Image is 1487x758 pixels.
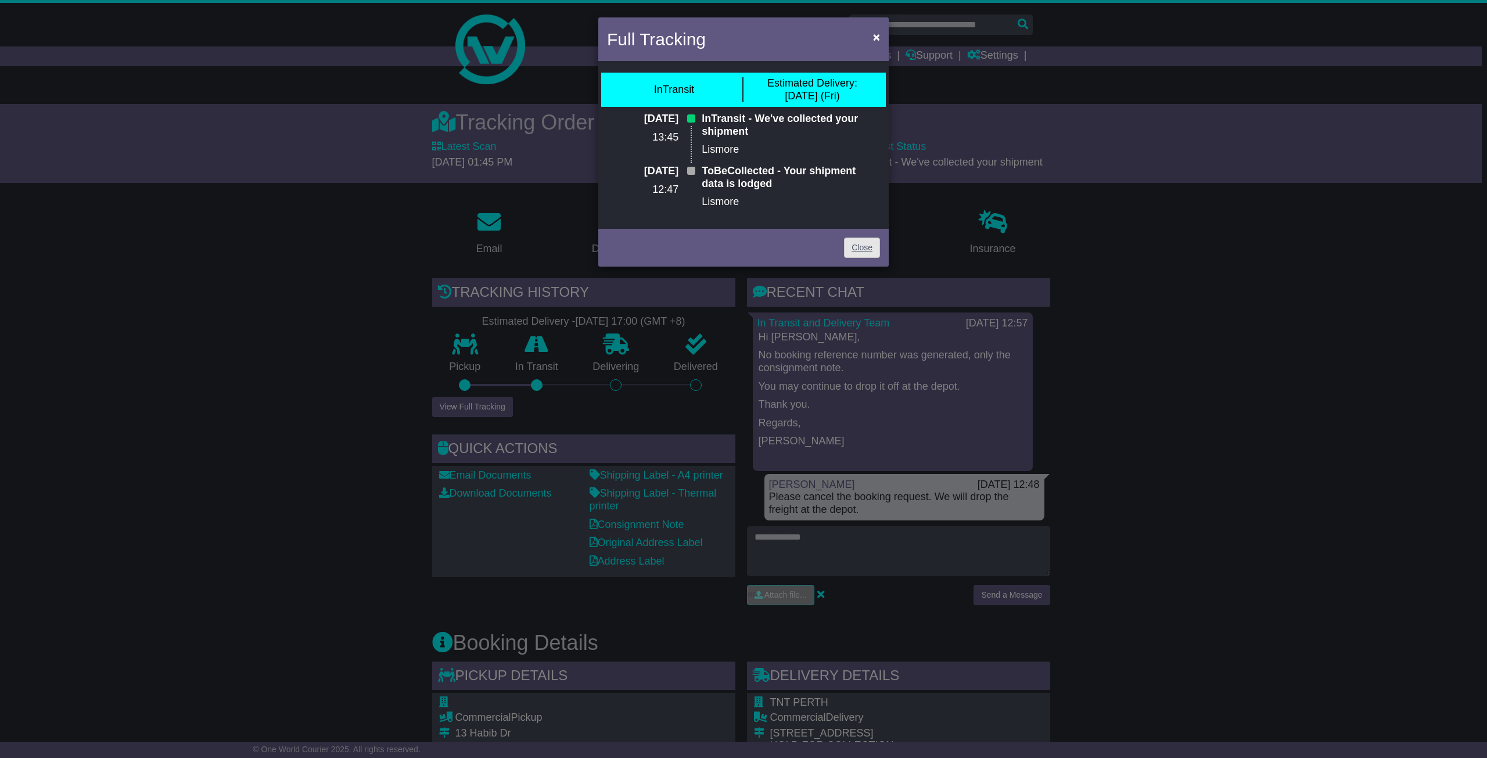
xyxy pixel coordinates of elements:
[702,143,880,156] p: Lismore
[702,113,880,138] p: InTransit - We've collected your shipment
[607,184,678,196] p: 12:47
[867,25,886,49] button: Close
[767,77,857,102] div: [DATE] (Fri)
[702,165,880,190] p: ToBeCollected - Your shipment data is lodged
[607,26,706,52] h4: Full Tracking
[607,113,678,125] p: [DATE]
[873,30,880,44] span: ×
[607,131,678,144] p: 13:45
[607,165,678,178] p: [DATE]
[767,77,857,89] span: Estimated Delivery:
[844,238,880,258] a: Close
[654,84,694,96] div: InTransit
[702,196,880,209] p: Lismore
